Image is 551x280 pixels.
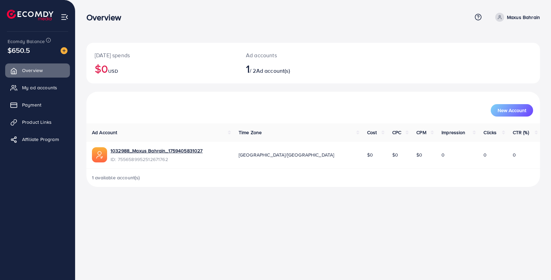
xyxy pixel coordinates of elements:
[256,67,290,74] span: Ad account(s)
[111,147,203,154] a: 1032988_Maxus Bahrain_1759405831027
[484,129,497,136] span: Clicks
[92,129,117,136] span: Ad Account
[92,174,140,181] span: 1 available account(s)
[484,151,487,158] span: 0
[239,129,262,136] span: Time Zone
[513,129,529,136] span: CTR (%)
[61,13,69,21] img: menu
[8,38,45,45] span: Ecomdy Balance
[22,67,43,74] span: Overview
[367,151,373,158] span: $0
[239,151,334,158] span: [GEOGRAPHIC_DATA]/[GEOGRAPHIC_DATA]
[246,61,250,77] span: 1
[95,51,229,59] p: [DATE] spends
[392,151,398,158] span: $0
[246,62,343,75] h2: / 2
[7,10,53,20] img: logo
[513,151,516,158] span: 0
[367,129,377,136] span: Cost
[92,147,107,162] img: ic-ads-acc.e4c84228.svg
[108,68,118,74] span: USD
[5,115,70,129] a: Product Links
[392,129,401,136] span: CPC
[416,151,422,158] span: $0
[5,81,70,94] a: My ad accounts
[498,108,526,113] span: New Account
[22,136,59,143] span: Affiliate Program
[441,129,466,136] span: Impression
[5,98,70,112] a: Payment
[522,249,546,275] iframe: Chat
[491,104,533,117] button: New Account
[22,84,57,91] span: My ad accounts
[95,62,229,75] h2: $0
[111,156,203,163] span: ID: 7556589952512671762
[5,132,70,146] a: Affiliate Program
[441,151,445,158] span: 0
[86,12,127,22] h3: Overview
[507,13,540,21] p: Maxus Bahrain
[5,63,70,77] a: Overview
[492,13,540,22] a: Maxus Bahrain
[416,129,426,136] span: CPM
[8,45,30,55] span: $650.5
[246,51,343,59] p: Ad accounts
[61,47,67,54] img: image
[22,101,41,108] span: Payment
[22,119,52,126] span: Product Links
